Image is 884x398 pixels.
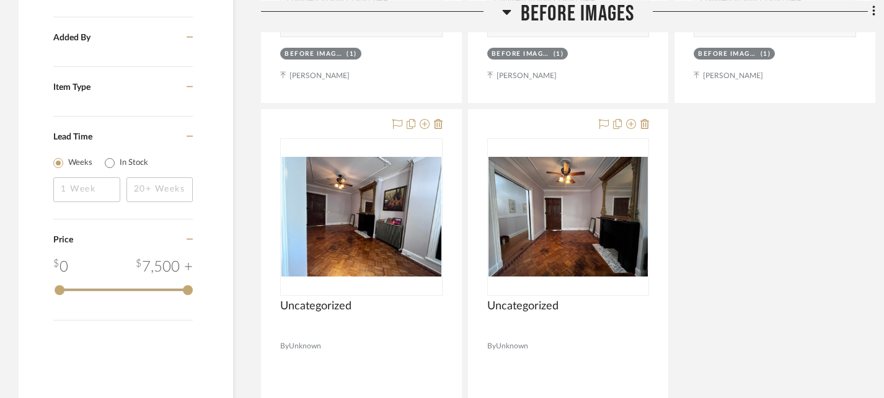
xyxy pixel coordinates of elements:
[347,50,357,59] div: (1)
[53,33,91,42] span: Added By
[281,157,441,277] img: Uncategorized
[53,177,120,202] input: 1 Week
[492,50,550,59] div: Before Images
[126,177,193,202] input: 20+ Weeks
[761,50,771,59] div: (1)
[53,83,91,92] span: Item Type
[280,340,289,352] span: By
[53,236,73,244] span: Price
[280,299,351,313] span: Uncategorized
[53,133,92,141] span: Lead Time
[120,157,148,169] label: In Stock
[285,50,343,59] div: Before Images
[698,50,757,59] div: Before Images
[53,256,68,278] div: 0
[554,50,564,59] div: (1)
[487,340,496,352] span: By
[496,340,528,352] span: Unknown
[136,256,193,278] div: 7,500 +
[289,340,321,352] span: Unknown
[68,157,92,169] label: Weeks
[488,157,648,277] img: Uncategorized
[487,299,559,313] span: Uncategorized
